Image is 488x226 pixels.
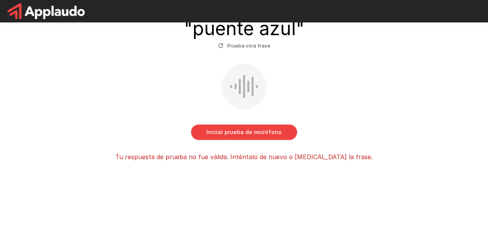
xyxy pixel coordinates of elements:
font: " [296,17,304,40]
button: Prueba otra frase [216,39,272,52]
button: Iniciar prueba de micrófono [191,124,297,140]
font: Prueba otra frase [227,42,270,49]
font: Tu respuesta de prueba no fue válida. Inténtalo de nuevo o [MEDICAL_DATA] la frase. [115,153,373,161]
font: puente azul [192,17,296,40]
font: " [184,17,192,40]
font: Iniciar prueba de micrófono [206,129,282,135]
